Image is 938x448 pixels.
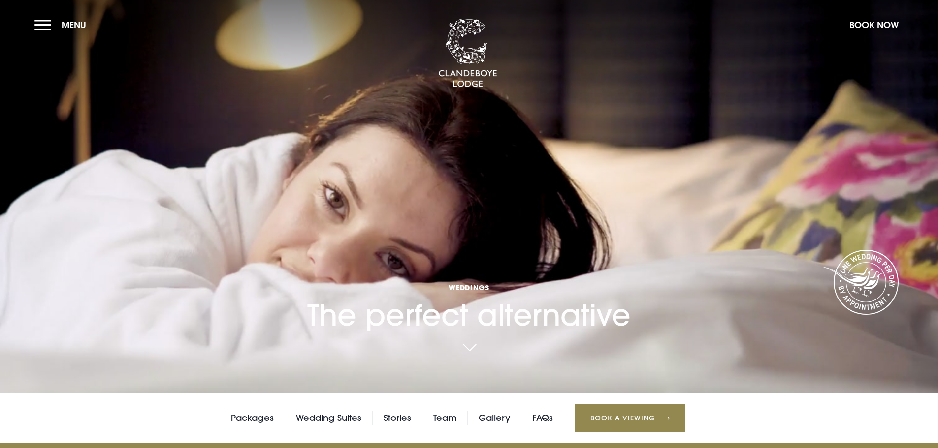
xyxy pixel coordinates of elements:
[231,411,274,425] a: Packages
[307,283,631,292] span: Weddings
[532,411,553,425] a: FAQs
[433,411,456,425] a: Team
[438,19,497,88] img: Clandeboye Lodge
[844,14,904,35] button: Book Now
[384,411,411,425] a: Stories
[479,411,510,425] a: Gallery
[575,404,685,432] a: Book a Viewing
[34,14,91,35] button: Menu
[296,411,361,425] a: Wedding Suites
[307,228,631,333] h1: The perfect alternative
[62,19,86,30] span: Menu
